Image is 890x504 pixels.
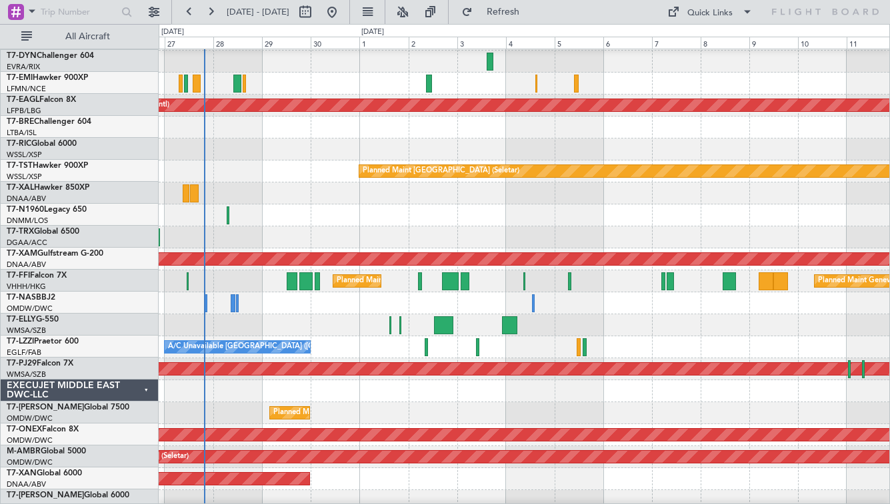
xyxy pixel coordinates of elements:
[7,62,40,72] a: EVRA/RIX
[7,250,103,258] a: T7-XAMGulfstream G-200
[7,118,91,126] a: T7-BREChallenger 604
[7,338,34,346] span: T7-LZZI
[7,140,77,148] a: T7-RICGlobal 6000
[7,294,36,302] span: T7-NAS
[7,184,89,192] a: T7-XALHawker 850XP
[7,435,53,445] a: OMDW/DWC
[7,96,76,104] a: T7-EAGLFalcon 8X
[701,37,749,49] div: 8
[7,469,37,477] span: T7-XAN
[161,27,184,38] div: [DATE]
[455,1,535,23] button: Refresh
[311,37,359,49] div: 30
[7,172,42,182] a: WSSL/XSP
[457,37,506,49] div: 3
[7,140,31,148] span: T7-RIC
[227,6,289,18] span: [DATE] - [DATE]
[7,457,53,467] a: OMDW/DWC
[7,52,94,60] a: T7-DYNChallenger 604
[7,260,46,270] a: DNAA/ABV
[15,26,145,47] button: All Aircraft
[603,37,652,49] div: 6
[168,337,385,357] div: A/C Unavailable [GEOGRAPHIC_DATA] ([GEOGRAPHIC_DATA])
[7,316,59,324] a: T7-ELLYG-550
[7,447,41,455] span: M-AMBR
[7,272,67,280] a: T7-FFIFalcon 7X
[749,37,798,49] div: 9
[7,447,86,455] a: M-AMBRGlobal 5000
[359,37,408,49] div: 1
[475,7,531,17] span: Refresh
[661,1,759,23] button: Quick Links
[262,37,311,49] div: 29
[7,348,41,358] a: EGLF/FAB
[7,316,36,324] span: T7-ELLY
[7,206,87,214] a: T7-N1960Legacy 650
[7,425,42,433] span: T7-ONEX
[7,491,84,499] span: T7-[PERSON_NAME]
[7,206,44,214] span: T7-N1960
[687,7,733,20] div: Quick Links
[798,37,847,49] div: 10
[7,326,46,336] a: WMSA/SZB
[7,294,55,302] a: T7-NASBBJ2
[7,194,46,204] a: DNAA/ABV
[7,162,88,170] a: T7-TSTHawker 900XP
[7,403,129,411] a: T7-[PERSON_NAME]Global 7500
[41,2,117,22] input: Trip Number
[7,228,34,236] span: T7-TRX
[7,216,48,226] a: DNMM/LOS
[7,52,37,60] span: T7-DYN
[409,37,457,49] div: 2
[7,84,46,94] a: LFMN/NCE
[7,96,39,104] span: T7-EAGL
[555,37,603,49] div: 5
[7,360,37,368] span: T7-PJ29
[652,37,701,49] div: 7
[7,74,33,82] span: T7-EMI
[7,304,53,314] a: OMDW/DWC
[7,118,34,126] span: T7-BRE
[7,150,42,160] a: WSSL/XSP
[7,413,53,423] a: OMDW/DWC
[7,272,30,280] span: T7-FFI
[7,370,46,379] a: WMSA/SZB
[35,32,141,41] span: All Aircraft
[7,469,82,477] a: T7-XANGlobal 6000
[7,184,34,192] span: T7-XAL
[7,479,46,489] a: DNAA/ABV
[506,37,555,49] div: 4
[7,425,79,433] a: T7-ONEXFalcon 8X
[7,250,37,258] span: T7-XAM
[7,106,41,116] a: LFPB/LBG
[7,128,37,138] a: LTBA/ISL
[363,161,519,181] div: Planned Maint [GEOGRAPHIC_DATA] (Seletar)
[7,162,33,170] span: T7-TST
[7,403,84,411] span: T7-[PERSON_NAME]
[7,338,79,346] a: T7-LZZIPraetor 600
[7,74,88,82] a: T7-EMIHawker 900XP
[213,37,262,49] div: 28
[7,360,73,368] a: T7-PJ29Falcon 7X
[337,271,547,291] div: Planned Maint [GEOGRAPHIC_DATA] ([GEOGRAPHIC_DATA])
[7,282,46,292] a: VHHH/HKG
[165,37,213,49] div: 27
[7,228,79,236] a: T7-TRXGlobal 6500
[7,238,47,248] a: DGAA/ACC
[7,491,129,499] a: T7-[PERSON_NAME]Global 6000
[361,27,384,38] div: [DATE]
[273,403,405,423] div: Planned Maint Dubai (Al Maktoum Intl)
